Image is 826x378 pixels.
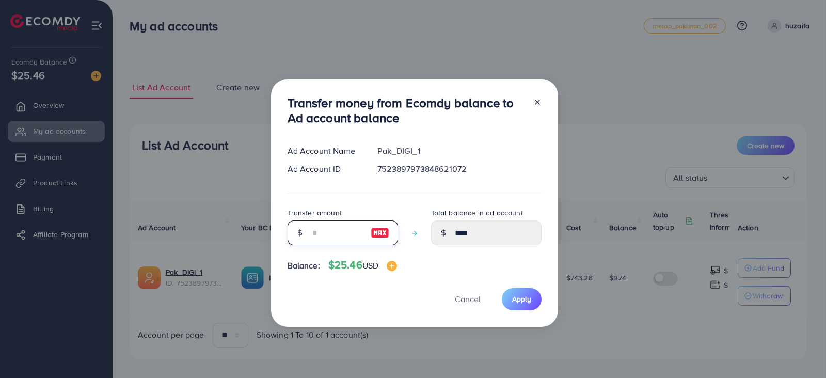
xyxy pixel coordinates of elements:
[502,288,542,310] button: Apply
[369,145,549,157] div: Pak_DIGI_1
[279,145,370,157] div: Ad Account Name
[782,332,818,370] iframe: Chat
[288,260,320,272] span: Balance:
[288,208,342,218] label: Transfer amount
[362,260,378,271] span: USD
[328,259,397,272] h4: $25.46
[455,293,481,305] span: Cancel
[512,294,531,304] span: Apply
[279,163,370,175] div: Ad Account ID
[371,227,389,239] img: image
[431,208,523,218] label: Total balance in ad account
[288,96,525,125] h3: Transfer money from Ecomdy balance to Ad account balance
[369,163,549,175] div: 7523897973848621072
[442,288,494,310] button: Cancel
[387,261,397,271] img: image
